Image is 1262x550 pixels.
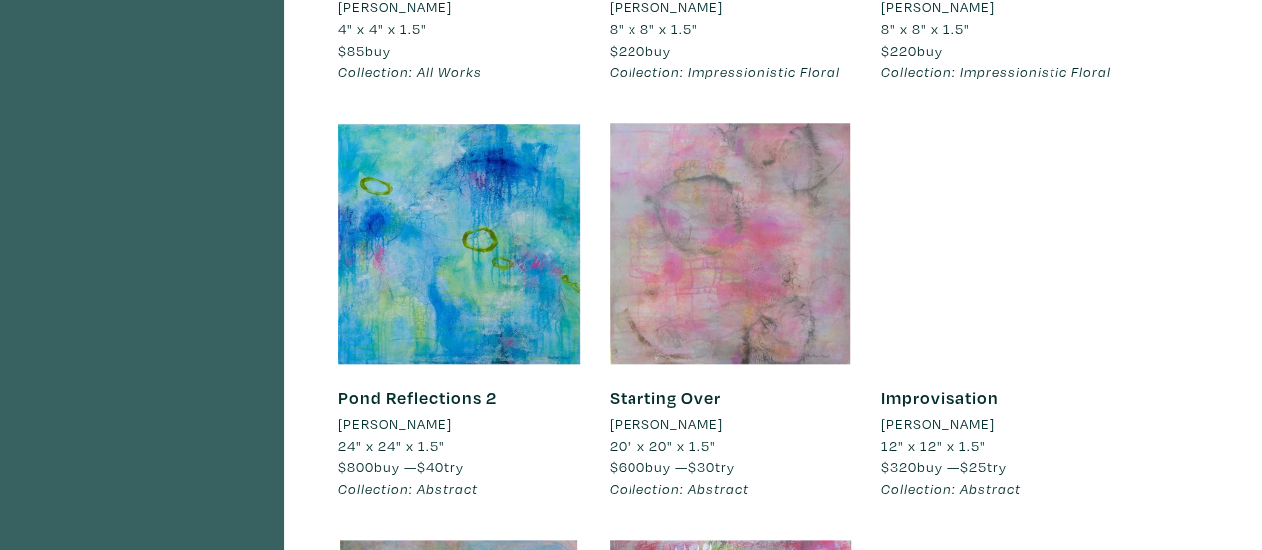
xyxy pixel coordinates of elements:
[417,457,444,476] span: $40
[610,386,721,409] a: Starting Over
[338,62,482,81] em: Collection: All Works
[610,19,698,38] span: 8" x 8" x 1.5"
[688,457,715,476] span: $30
[881,413,1122,435] a: [PERSON_NAME]
[881,41,943,60] span: buy
[881,386,999,409] a: Improvisation
[338,457,464,476] span: buy — try
[610,479,749,498] em: Collection: Abstract
[881,62,1111,81] em: Collection: Impressionistic Floral
[610,436,716,455] span: 20" x 20" x 1.5"
[881,413,995,435] li: [PERSON_NAME]
[881,19,970,38] span: 8" x 8" x 1.5"
[338,41,365,60] span: $85
[610,62,840,81] em: Collection: Impressionistic Floral
[338,386,497,409] a: Pond Reflections 2
[881,41,917,60] span: $220
[338,413,580,435] a: [PERSON_NAME]
[881,457,917,476] span: $320
[881,457,1007,476] span: buy — try
[338,436,445,455] span: 24" x 24" x 1.5"
[960,457,987,476] span: $25
[881,479,1021,498] em: Collection: Abstract
[610,457,645,476] span: $600
[610,413,851,435] a: [PERSON_NAME]
[338,413,452,435] li: [PERSON_NAME]
[610,413,723,435] li: [PERSON_NAME]
[881,436,986,455] span: 12" x 12" x 1.5"
[610,457,735,476] span: buy — try
[610,41,671,60] span: buy
[338,479,478,498] em: Collection: Abstract
[338,41,391,60] span: buy
[610,41,645,60] span: $220
[338,19,427,38] span: 4" x 4" x 1.5"
[338,457,374,476] span: $800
